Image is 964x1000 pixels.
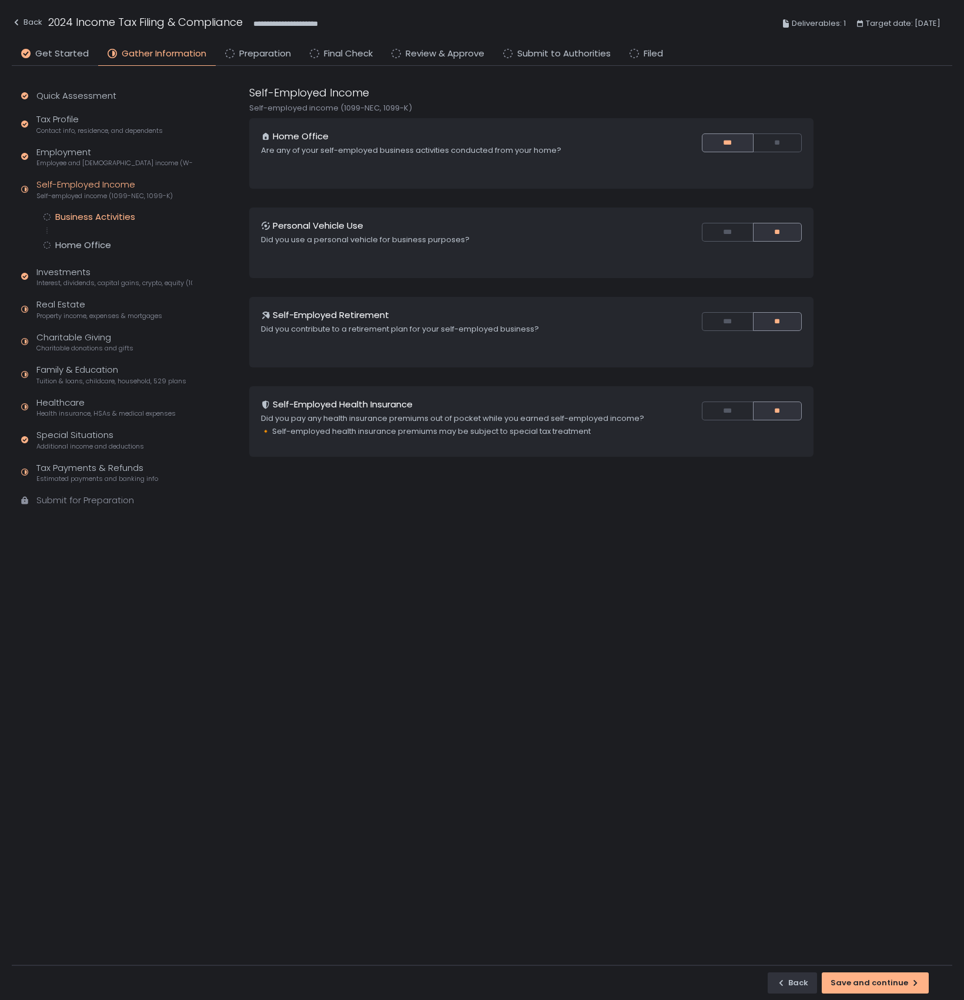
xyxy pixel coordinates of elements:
[36,377,186,386] span: Tuition & loans, childcare, household, 529 plans
[36,442,144,451] span: Additional income and deductions
[273,130,329,143] h1: Home Office
[55,239,111,251] div: Home Office
[55,211,135,223] div: Business Activities
[249,85,369,101] h1: Self-Employed Income
[36,279,192,287] span: Interest, dividends, capital gains, crypto, equity (1099s, K-1s)
[273,309,389,322] h1: Self-Employed Retirement
[36,298,162,320] div: Real Estate
[273,398,413,412] h1: Self-Employed Health Insurance
[36,429,144,451] div: Special Situations
[768,972,817,994] button: Back
[866,16,940,31] span: Target date: [DATE]
[324,47,373,61] span: Final Check
[273,219,363,233] h1: Personal Vehicle Use
[776,978,808,988] div: Back
[36,146,192,168] div: Employment
[36,159,192,168] span: Employee and [DEMOGRAPHIC_DATA] income (W-2s)
[261,145,655,156] div: Are any of your self-employed business activities conducted from your home?
[36,409,176,418] span: Health insurance, HSAs & medical expenses
[35,47,89,61] span: Get Started
[792,16,846,31] span: Deliverables: 1
[261,324,655,335] div: Did you contribute to a retirement plan for your self-employed business?
[36,363,186,386] div: Family & Education
[36,178,173,200] div: Self-Employed Income
[36,344,133,353] span: Charitable donations and gifts
[36,474,158,483] span: Estimated payments and banking info
[239,47,291,61] span: Preparation
[12,15,42,29] div: Back
[122,47,206,61] span: Gather Information
[36,312,162,320] span: Property income, expenses & mortgages
[36,396,176,419] div: Healthcare
[261,426,655,437] div: 🔸 Self-employed health insurance premiums may be subject to special tax treatment
[261,235,655,245] div: Did you use a personal vehicle for business purposes?
[36,113,163,135] div: Tax Profile
[36,192,173,200] span: Self-employed income (1099-NEC, 1099-K)
[12,14,42,34] button: Back
[36,331,133,353] div: Charitable Giving
[48,14,243,30] h1: 2024 Income Tax Filing & Compliance
[36,126,163,135] span: Contact info, residence, and dependents
[261,413,655,424] div: Did you pay any health insurance premiums out of pocket while you earned self-employed income?
[831,978,920,988] div: Save and continue
[36,266,192,288] div: Investments
[406,47,484,61] span: Review & Approve
[249,103,814,113] div: Self-employed income (1099-NEC, 1099-K)
[36,89,116,103] div: Quick Assessment
[36,494,134,507] div: Submit for Preparation
[517,47,611,61] span: Submit to Authorities
[36,461,158,484] div: Tax Payments & Refunds
[644,47,663,61] span: Filed
[822,972,929,994] button: Save and continue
